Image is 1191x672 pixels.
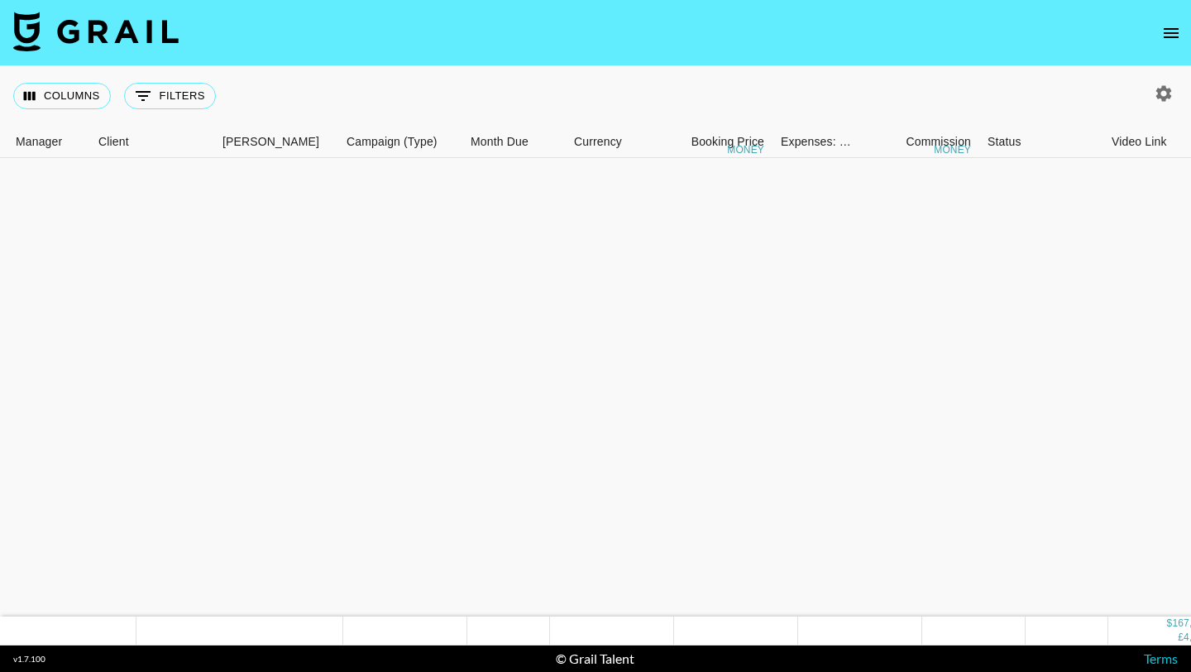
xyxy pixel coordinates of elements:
[13,654,45,665] div: v 1.7.100
[781,126,852,158] div: Expenses: Remove Commission?
[222,126,319,158] div: [PERSON_NAME]
[906,126,971,158] div: Commission
[691,126,764,158] div: Booking Price
[98,126,129,158] div: Client
[727,145,764,155] div: money
[566,126,648,158] div: Currency
[124,83,216,109] button: Show filters
[1178,631,1184,645] div: £
[7,126,90,158] div: Manager
[16,126,62,158] div: Manager
[338,126,462,158] div: Campaign (Type)
[471,126,529,158] div: Month Due
[1144,650,1178,666] a: Terms
[214,126,338,158] div: Booker
[13,12,179,51] img: Grail Talent
[556,650,634,667] div: © Grail Talent
[13,83,111,109] button: Select columns
[1155,17,1188,50] button: open drawer
[90,126,214,158] div: Client
[1112,126,1167,158] div: Video Link
[934,145,971,155] div: money
[574,126,622,158] div: Currency
[347,126,438,158] div: Campaign (Type)
[1167,617,1173,631] div: $
[462,126,566,158] div: Month Due
[988,126,1021,158] div: Status
[772,126,855,158] div: Expenses: Remove Commission?
[979,126,1103,158] div: Status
